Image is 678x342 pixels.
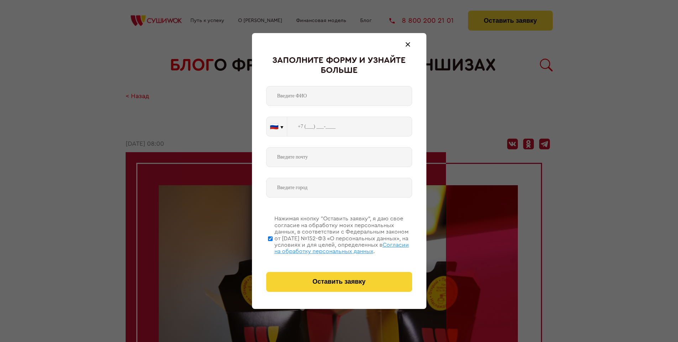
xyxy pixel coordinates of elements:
button: 🇷🇺 [267,117,287,136]
button: Оставить заявку [266,272,412,292]
input: Введите почту [266,147,412,167]
span: Согласии на обработку персональных данных [274,242,409,254]
div: Нажимая кнопку “Оставить заявку”, я даю свое согласие на обработку моих персональных данных, в со... [274,215,412,255]
input: Введите город [266,178,412,198]
div: Заполните форму и узнайте больше [266,56,412,75]
input: +7 (___) ___-____ [287,117,412,137]
input: Введите ФИО [266,86,412,106]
